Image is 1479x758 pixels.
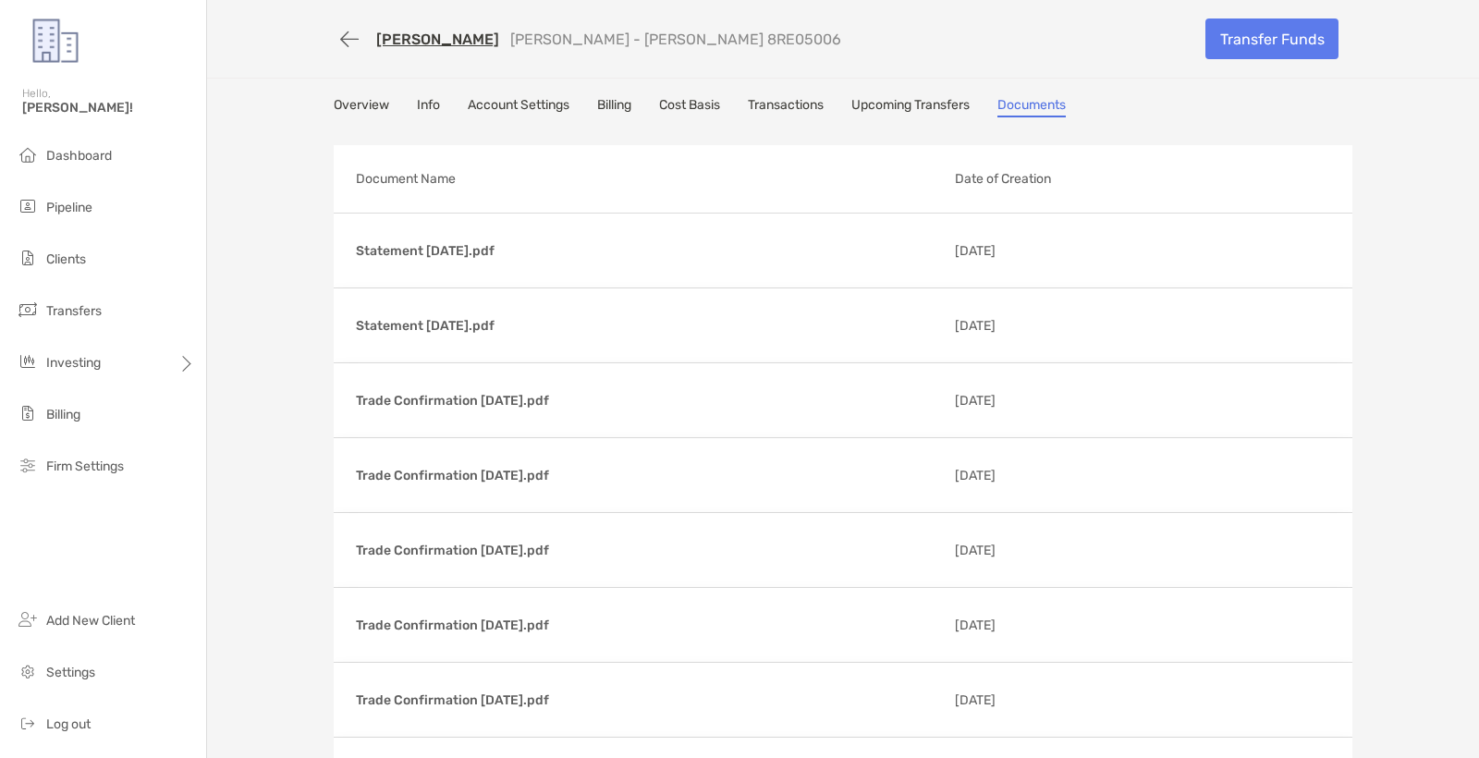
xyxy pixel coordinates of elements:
[46,613,135,629] span: Add New Client
[356,314,940,337] p: Statement [DATE].pdf
[17,247,39,269] img: clients icon
[46,148,112,164] span: Dashboard
[955,239,1101,263] p: [DATE]
[356,539,940,562] p: Trade Confirmation [DATE].pdf
[997,97,1066,117] a: Documents
[851,97,970,117] a: Upcoming Transfers
[955,614,1101,637] p: [DATE]
[510,31,841,48] p: [PERSON_NAME] - [PERSON_NAME] 8RE05006
[46,251,86,267] span: Clients
[17,660,39,682] img: settings icon
[955,167,1345,190] p: Date of Creation
[356,389,940,412] p: Trade Confirmation [DATE].pdf
[22,100,195,116] span: [PERSON_NAME]!
[356,689,940,712] p: Trade Confirmation [DATE].pdf
[356,614,940,637] p: Trade Confirmation [DATE].pdf
[46,716,91,732] span: Log out
[22,7,89,74] img: Zoe Logo
[356,464,940,487] p: Trade Confirmation [DATE].pdf
[46,665,95,680] span: Settings
[334,97,389,117] a: Overview
[46,458,124,474] span: Firm Settings
[17,454,39,476] img: firm-settings icon
[659,97,720,117] a: Cost Basis
[955,389,1101,412] p: [DATE]
[955,689,1101,712] p: [DATE]
[46,407,80,422] span: Billing
[597,97,631,117] a: Billing
[17,402,39,424] img: billing icon
[468,97,569,117] a: Account Settings
[748,97,824,117] a: Transactions
[376,31,499,48] a: [PERSON_NAME]
[46,303,102,319] span: Transfers
[46,200,92,215] span: Pipeline
[17,299,39,321] img: transfers icon
[356,167,940,190] p: Document Name
[46,355,101,371] span: Investing
[356,239,940,263] p: Statement [DATE].pdf
[17,350,39,373] img: investing icon
[17,195,39,217] img: pipeline icon
[17,712,39,734] img: logout icon
[417,97,440,117] a: Info
[17,608,39,630] img: add_new_client icon
[1205,18,1338,59] a: Transfer Funds
[17,143,39,165] img: dashboard icon
[955,464,1101,487] p: [DATE]
[955,539,1101,562] p: [DATE]
[955,314,1101,337] p: [DATE]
